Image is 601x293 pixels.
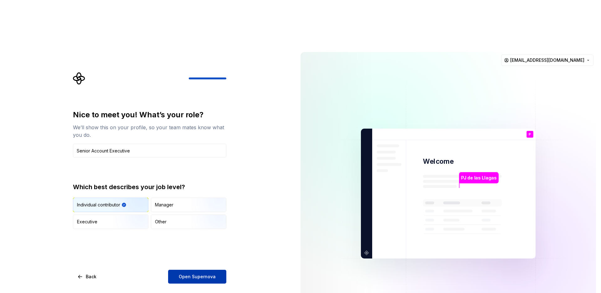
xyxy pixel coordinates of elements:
p: P [529,133,531,136]
div: Nice to meet you! What’s your role? [73,110,226,120]
button: [EMAIL_ADDRESS][DOMAIN_NAME] [501,55,593,66]
svg: Supernova Logo [73,72,85,85]
button: Open Supernova [168,270,226,284]
span: [EMAIL_ADDRESS][DOMAIN_NAME] [510,57,584,63]
button: Back [73,270,102,284]
div: We’ll show this on your profile, so your team mates know what you do. [73,124,226,139]
div: Manager [155,202,173,208]
input: Job title [73,144,226,157]
div: Executive [77,219,97,225]
div: Individual contributor [77,202,120,208]
p: PJ de las Llagas [461,174,496,181]
div: Which best describes your job level? [73,183,226,191]
div: Other [155,219,167,225]
span: Open Supernova [179,274,216,280]
p: Welcome [423,157,454,166]
span: Back [86,274,96,280]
